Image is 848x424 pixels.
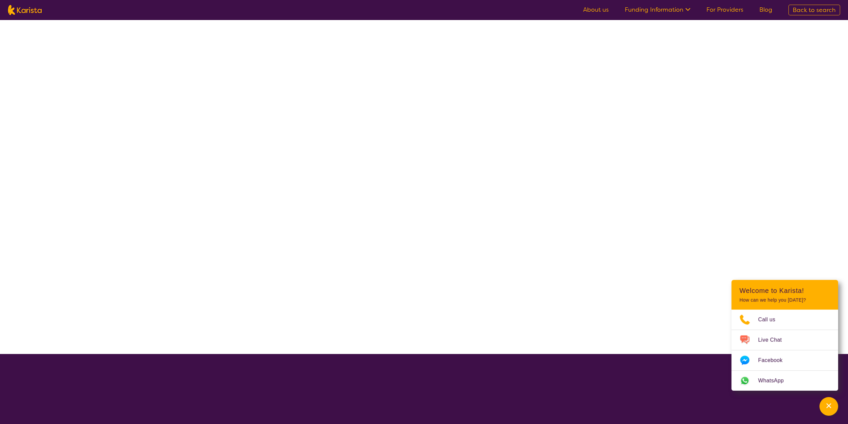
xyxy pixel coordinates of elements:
a: For Providers [706,6,743,14]
a: Funding Information [625,6,690,14]
h2: Welcome to Karista! [739,287,830,295]
span: WhatsApp [758,376,792,386]
span: Live Chat [758,335,790,345]
a: Web link opens in a new tab. [731,371,838,391]
a: Blog [759,6,772,14]
ul: Choose channel [731,310,838,391]
span: Call us [758,315,783,325]
p: How can we help you [DATE]? [739,297,830,303]
span: Facebook [758,355,790,365]
a: Back to search [788,5,840,15]
span: Back to search [793,6,836,14]
img: Karista logo [8,5,42,15]
a: About us [583,6,609,14]
button: Channel Menu [819,397,838,416]
div: Channel Menu [731,280,838,391]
